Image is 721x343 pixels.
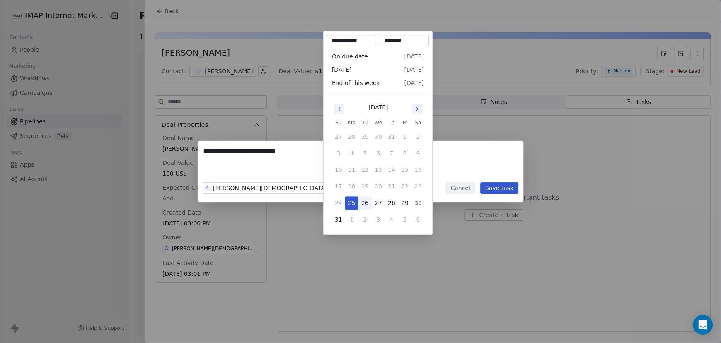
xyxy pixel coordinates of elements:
span: [DATE] [404,52,423,60]
button: 20 [372,180,385,193]
button: 6 [411,213,425,226]
button: 29 [398,196,411,210]
button: 3 [332,147,345,160]
button: 1 [345,213,358,226]
button: 24 [332,196,345,210]
span: [DATE] [404,79,423,87]
button: Go to next month [411,103,423,115]
span: End of this week [332,79,380,87]
button: 16 [411,163,425,176]
button: 29 [358,130,372,143]
div: [DATE] [368,103,388,112]
button: 10 [332,163,345,176]
button: 7 [385,147,398,160]
button: 1 [398,130,411,143]
button: 31 [385,130,398,143]
span: [DATE] [404,65,423,74]
button: 30 [411,196,425,210]
button: 15 [398,163,411,176]
button: 23 [411,180,425,193]
button: 30 [372,130,385,143]
span: On due date [332,52,368,60]
th: Tuesday [358,118,372,127]
button: 18 [345,180,358,193]
button: 28 [345,130,358,143]
button: Go to previous month [334,103,345,115]
button: 3 [372,213,385,226]
button: 25 [345,196,358,210]
button: 5 [398,213,411,226]
button: 17 [332,180,345,193]
button: 11 [345,163,358,176]
th: Wednesday [372,118,385,127]
button: 2 [358,213,372,226]
th: Friday [398,118,411,127]
button: 6 [372,147,385,160]
button: 19 [358,180,372,193]
button: 4 [385,213,398,226]
th: Thursday [385,118,398,127]
th: Saturday [411,118,425,127]
button: 28 [385,196,398,210]
button: 14 [385,163,398,176]
button: 27 [332,130,345,143]
button: 27 [372,196,385,210]
button: 8 [398,147,411,160]
button: 13 [372,163,385,176]
button: 9 [411,147,425,160]
button: 12 [358,163,372,176]
button: 4 [345,147,358,160]
button: 31 [332,213,345,226]
button: 26 [358,196,372,210]
th: Monday [345,118,358,127]
span: [DATE] [332,65,351,74]
button: 22 [398,180,411,193]
button: 5 [358,147,372,160]
th: Sunday [332,118,345,127]
button: 21 [385,180,398,193]
button: 2 [411,130,425,143]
